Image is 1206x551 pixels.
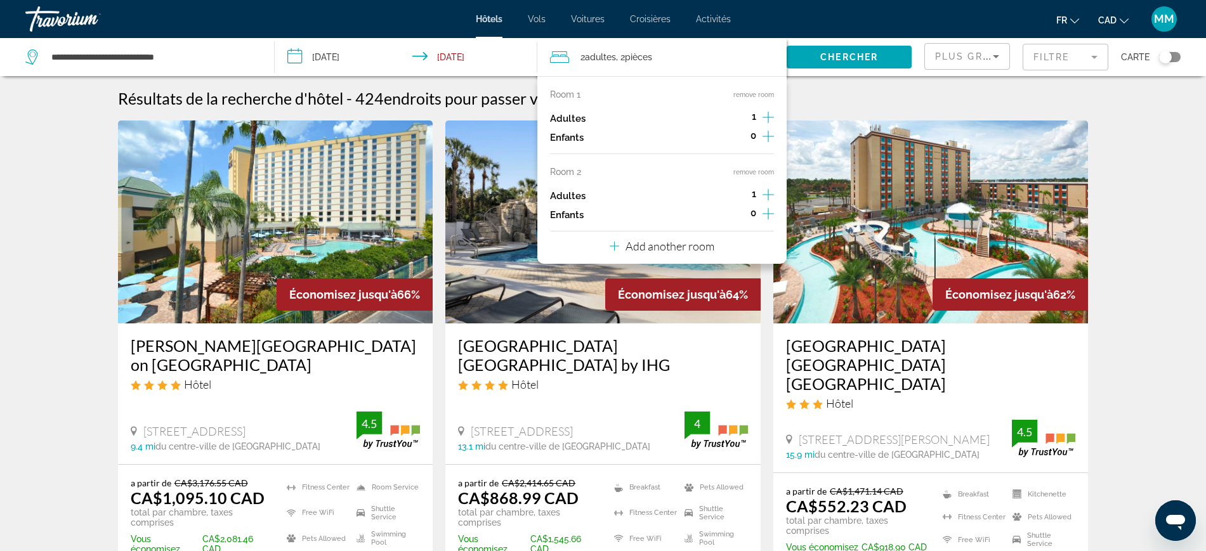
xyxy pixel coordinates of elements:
[1154,13,1174,25] span: MM
[25,3,152,36] a: Travorium
[935,49,999,64] mat-select: Sort by
[945,288,1053,301] span: Économisez jusqu'à
[786,486,827,496] span: a partir de
[787,46,912,68] button: Chercher
[685,416,710,431] div: 4
[936,486,1006,502] li: Breakfast
[763,186,774,205] button: Increment adults
[458,477,499,488] span: a partir de
[174,477,248,488] del: CA$3,176.55 CAD
[280,529,350,548] li: Pets Allowed
[935,51,1087,62] span: Plus grandes économies
[550,113,586,124] p: Adultes
[820,52,878,62] span: Chercher
[346,89,352,108] span: -
[734,111,745,126] button: Decrement adults
[571,14,605,24] a: Voitures
[826,396,853,410] span: Hôtel
[277,278,433,311] div: 66%
[1056,11,1079,29] button: Change language
[763,205,774,224] button: Increment children
[936,531,1006,548] li: Free WiFi
[476,14,502,24] a: Hôtels
[131,488,265,507] ins: CA$1,095.10 CAD
[936,509,1006,525] li: Fitness Center
[786,336,1076,393] a: [GEOGRAPHIC_DATA] [GEOGRAPHIC_DATA] [GEOGRAPHIC_DATA]
[933,278,1088,311] div: 62%
[143,424,246,438] span: [STREET_ADDRESS]
[678,529,748,548] li: Swimming Pool
[610,231,714,257] button: Add another room
[131,336,421,374] h3: [PERSON_NAME][GEOGRAPHIC_DATA] on [GEOGRAPHIC_DATA]
[1006,486,1076,502] li: Kitchenette
[733,130,744,145] button: Decrement children
[585,52,616,62] span: Adultes
[580,48,616,66] span: 2
[685,412,748,449] img: trustyou-badge.svg
[1006,509,1076,525] li: Pets Allowed
[733,168,774,176] button: remove room
[1056,15,1067,25] span: fr
[1012,420,1075,457] img: trustyou-badge.svg
[1155,500,1196,541] iframe: Bouton de lancement de la fenêtre de messagerie
[733,207,744,223] button: Decrement children
[131,441,155,451] span: 9.4 mi
[763,128,774,147] button: Increment children
[537,38,787,76] button: Travelers: 2 adults, 0 children
[678,477,748,496] li: Pets Allowed
[502,477,575,488] del: CA$2,414.65 CAD
[1098,15,1117,25] span: CAD
[786,496,907,515] ins: CA$552.23 CAD
[1121,48,1150,66] span: Carte
[799,432,990,446] span: [STREET_ADDRESS][PERSON_NAME]
[511,377,539,391] span: Hôtel
[445,120,761,323] img: Hotel image
[605,278,761,311] div: 64%
[773,120,1089,323] img: Hotel image
[734,188,745,204] button: Decrement adults
[696,14,731,24] a: Activités
[550,210,584,221] p: Enfants
[118,89,343,108] h1: Résultats de la recherche d'hôtel
[733,91,774,99] button: remove room
[550,191,586,202] p: Adultes
[355,89,613,108] h2: 424
[350,503,420,522] li: Shuttle Service
[275,38,537,76] button: Check-in date: Feb 22, 2026 Check-out date: Mar 1, 2026
[618,288,726,301] span: Économisez jusqu'à
[786,396,1076,410] div: 3 star Hotel
[458,441,485,451] span: 13.1 mi
[118,120,433,323] a: Hotel image
[625,52,652,62] span: pièces
[458,377,748,391] div: 4 star Hotel
[550,133,584,143] p: Enfants
[1098,11,1129,29] button: Change currency
[1148,6,1181,32] button: User Menu
[1006,531,1076,548] li: Shuttle Service
[763,109,774,128] button: Increment adults
[1023,43,1108,71] button: Filter
[630,14,671,24] a: Croisières
[550,167,581,177] p: Room 2
[528,14,546,24] a: Vols
[608,529,678,548] li: Free WiFi
[485,441,650,451] span: du centre-ville de [GEOGRAPHIC_DATA]
[458,488,579,507] ins: CA$868.99 CAD
[678,503,748,522] li: Shuttle Service
[458,336,748,374] a: [GEOGRAPHIC_DATA] [GEOGRAPHIC_DATA] by IHG
[1150,51,1181,63] button: Toggle map
[357,412,420,449] img: trustyou-badge.svg
[350,529,420,548] li: Swimming Pool
[131,377,421,391] div: 4 star Hotel
[131,507,271,528] p: total par chambre, taxes comprises
[786,515,927,536] p: total par chambre, taxes comprises
[752,112,756,122] span: 1
[1012,424,1037,439] div: 4.5
[458,507,598,528] p: total par chambre, taxes comprises
[616,48,652,66] span: , 2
